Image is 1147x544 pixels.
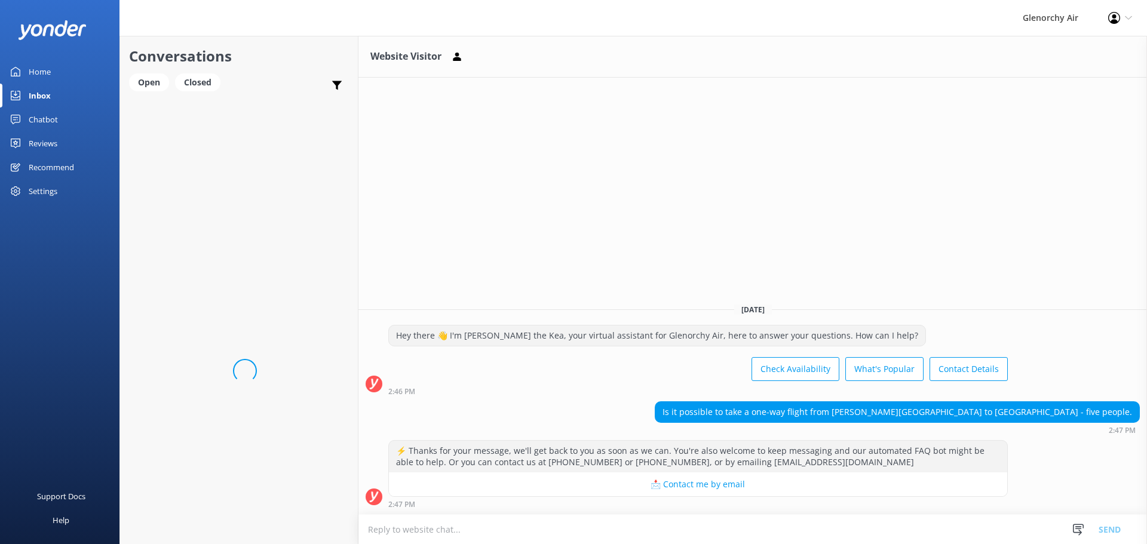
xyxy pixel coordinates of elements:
div: Recommend [29,155,74,179]
button: 📩 Contact me by email [389,472,1007,496]
div: Oct 08 2025 02:47pm (UTC +13:00) Pacific/Auckland [388,500,1008,508]
strong: 2:47 PM [388,501,415,508]
h2: Conversations [129,45,349,67]
div: Reviews [29,131,57,155]
button: Check Availability [752,357,839,381]
div: Home [29,60,51,84]
a: Open [129,75,175,88]
div: Chatbot [29,107,58,131]
div: Support Docs [37,484,85,508]
div: Is it possible to take a one-way flight from [PERSON_NAME][GEOGRAPHIC_DATA] to [GEOGRAPHIC_DATA] ... [655,402,1139,422]
div: Help [53,508,69,532]
div: Inbox [29,84,51,107]
button: What's Popular [845,357,924,381]
strong: 2:46 PM [388,388,415,395]
div: Settings [29,179,57,203]
div: Hey there 👋 I'm [PERSON_NAME] the Kea, your virtual assistant for Glenorchy Air, here to answer y... [389,325,925,346]
div: Closed [175,73,220,91]
div: Oct 08 2025 02:47pm (UTC +13:00) Pacific/Auckland [655,426,1140,434]
strong: 2:47 PM [1109,427,1136,434]
div: Oct 08 2025 02:46pm (UTC +13:00) Pacific/Auckland [388,387,1008,395]
button: Contact Details [930,357,1008,381]
div: ⚡ Thanks for your message, we'll get back to you as soon as we can. You're also welcome to keep m... [389,441,1007,472]
h3: Website Visitor [370,49,441,64]
img: yonder-white-logo.png [18,20,87,40]
div: Open [129,73,169,91]
a: Closed [175,75,226,88]
span: [DATE] [734,305,772,315]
